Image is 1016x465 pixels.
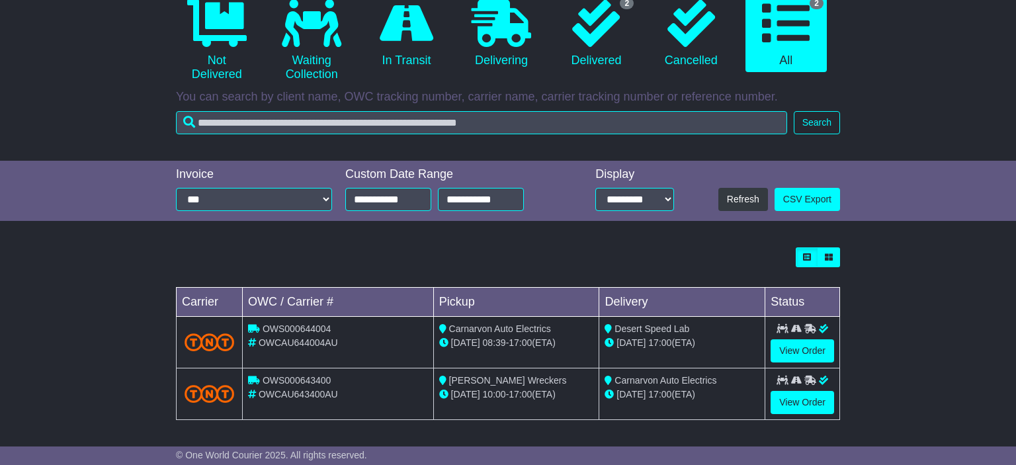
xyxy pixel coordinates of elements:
img: TNT_Domestic.png [185,385,234,403]
span: 17:00 [648,337,671,348]
td: Pickup [433,288,599,317]
td: Delivery [599,288,765,317]
div: Custom Date Range [345,167,558,182]
span: OWS000643400 [263,375,331,386]
div: (ETA) [605,336,759,350]
span: 08:39 [483,337,506,348]
span: [DATE] [451,337,480,348]
div: Invoice [176,167,332,182]
span: [PERSON_NAME] Wreckers [449,375,567,386]
div: - (ETA) [439,336,594,350]
span: Carnarvon Auto Electrics [614,375,716,386]
p: You can search by client name, OWC tracking number, carrier name, carrier tracking number or refe... [176,90,840,105]
span: Desert Speed Lab [614,323,689,334]
span: Carnarvon Auto Electrics [449,323,551,334]
span: OWCAU644004AU [259,337,338,348]
span: 17:00 [648,389,671,400]
span: OWCAU643400AU [259,389,338,400]
span: [DATE] [616,389,646,400]
span: [DATE] [616,337,646,348]
a: View Order [771,339,834,362]
a: View Order [771,391,834,414]
button: Refresh [718,188,768,211]
span: 17:00 [509,337,532,348]
div: (ETA) [605,388,759,402]
div: - (ETA) [439,388,594,402]
td: OWC / Carrier # [243,288,434,317]
span: 17:00 [509,389,532,400]
div: Display [595,167,674,182]
span: 10:00 [483,389,506,400]
td: Carrier [177,288,243,317]
span: OWS000644004 [263,323,331,334]
a: CSV Export [775,188,840,211]
span: © One World Courier 2025. All rights reserved. [176,450,367,460]
td: Status [765,288,840,317]
img: TNT_Domestic.png [185,333,234,351]
button: Search [794,111,840,134]
span: [DATE] [451,389,480,400]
